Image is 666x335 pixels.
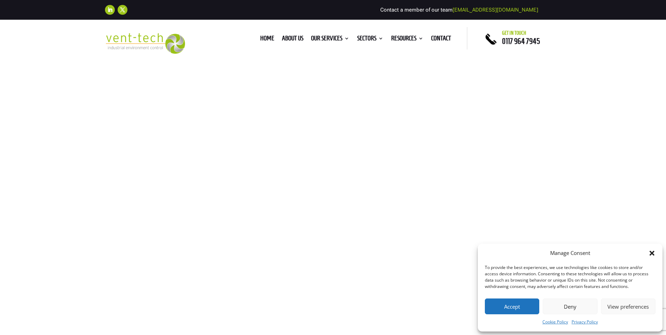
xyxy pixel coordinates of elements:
[105,5,115,15] a: Follow on LinkedIn
[357,36,383,44] a: Sectors
[260,36,274,44] a: Home
[543,298,597,314] button: Deny
[453,7,538,13] a: [EMAIL_ADDRESS][DOMAIN_NAME]
[648,250,655,257] div: Close dialog
[502,30,526,36] span: Get in touch
[485,298,539,314] button: Accept
[601,298,655,314] button: View preferences
[502,37,540,45] a: 0117 964 7945
[391,36,423,44] a: Resources
[550,249,590,257] div: Manage Consent
[311,36,349,44] a: Our Services
[572,318,598,326] a: Privacy Policy
[542,318,568,326] a: Cookie Policy
[431,36,451,44] a: Contact
[118,5,127,15] a: Follow on X
[282,36,303,44] a: About us
[105,33,185,54] img: 2023-09-27T08_35_16.549ZVENT-TECH---Clear-background
[485,264,655,290] div: To provide the best experiences, we use technologies like cookies to store and/or access device i...
[380,7,538,13] span: Contact a member of our team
